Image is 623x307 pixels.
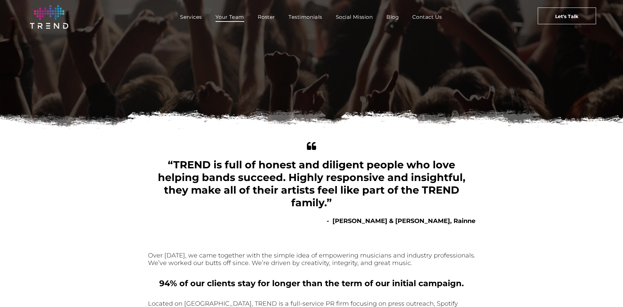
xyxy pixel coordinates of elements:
[538,8,596,24] a: Let's Talk
[251,12,282,22] a: Roster
[329,12,380,22] a: Social Mission
[159,278,464,288] b: 94% of our clients stay for longer than the term of our initial campaign.
[380,12,405,22] a: Blog
[30,5,68,29] img: logo
[589,274,623,307] iframe: Chat Widget
[327,217,475,225] b: - [PERSON_NAME] & [PERSON_NAME], Rainne
[282,12,329,22] a: Testimonials
[148,252,475,267] font: Over [DATE], we came together with the simple idea of empowering musicians and industry professio...
[555,8,578,25] span: Let's Talk
[158,158,465,209] span: “TREND is full of honest and diligent people who love helping bands succeed. Highly responsive an...
[173,12,209,22] a: Services
[405,12,449,22] a: Contact Us
[209,12,251,22] a: Your Team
